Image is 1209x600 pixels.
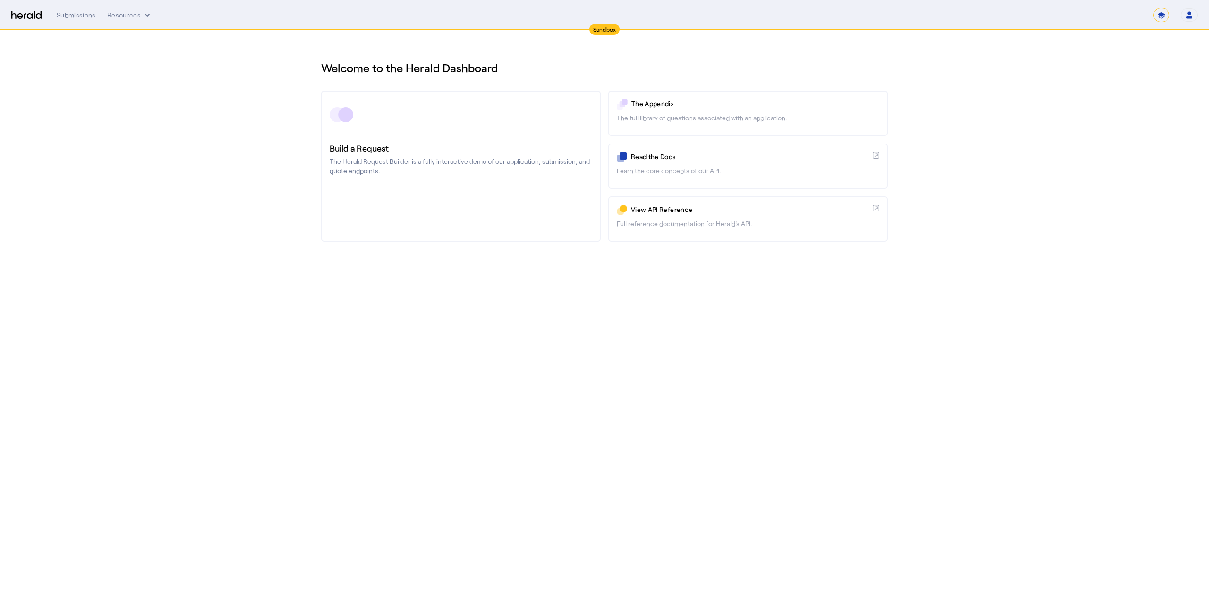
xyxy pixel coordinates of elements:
p: Full reference documentation for Herald's API. [617,219,879,228]
a: View API ReferenceFull reference documentation for Herald's API. [608,196,888,242]
a: Read the DocsLearn the core concepts of our API. [608,144,888,189]
p: The full library of questions associated with an application. [617,113,879,123]
p: View API Reference [631,205,869,214]
div: Submissions [57,10,96,20]
h1: Welcome to the Herald Dashboard [321,60,888,76]
a: The AppendixThe full library of questions associated with an application. [608,91,888,136]
button: Resources dropdown menu [107,10,152,20]
img: Herald Logo [11,11,42,20]
p: The Appendix [631,99,879,109]
p: The Herald Request Builder is a fully interactive demo of our application, submission, and quote ... [330,157,592,176]
h3: Build a Request [330,142,592,155]
div: Sandbox [589,24,620,35]
p: Learn the core concepts of our API. [617,166,879,176]
p: Read the Docs [631,152,869,161]
a: Build a RequestThe Herald Request Builder is a fully interactive demo of our application, submiss... [321,91,601,242]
